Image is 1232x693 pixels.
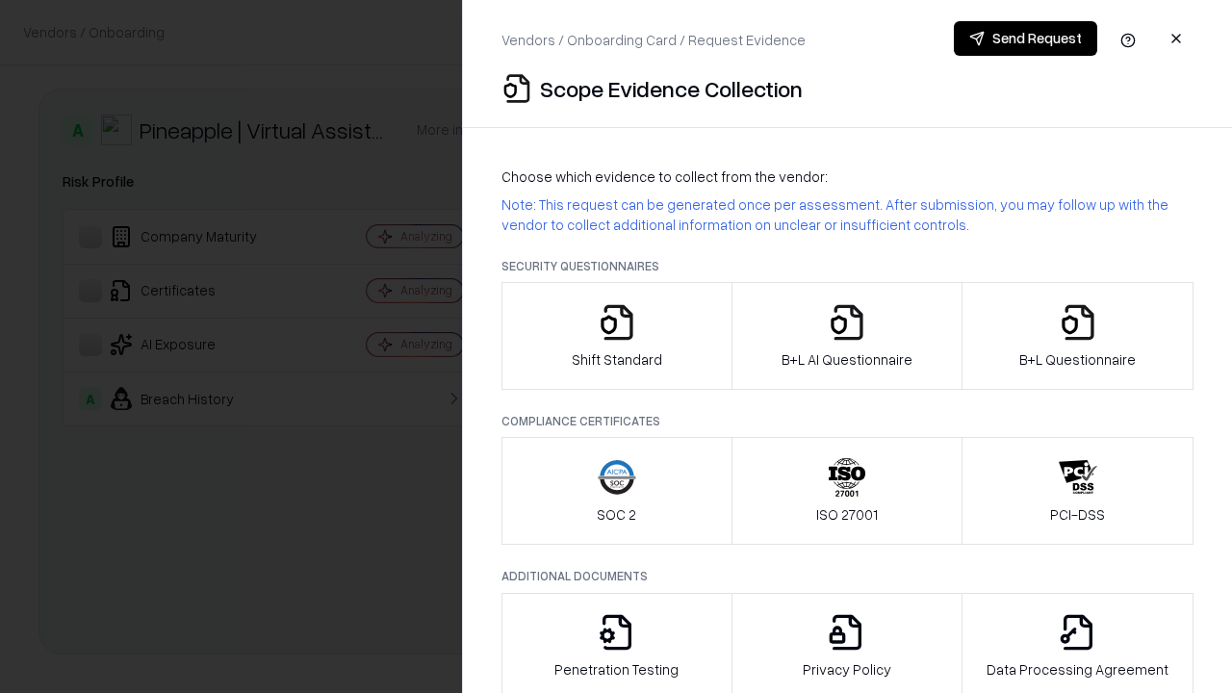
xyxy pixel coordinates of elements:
button: B+L AI Questionnaire [731,282,963,390]
p: Additional Documents [501,568,1193,584]
p: SOC 2 [597,504,636,525]
button: Send Request [954,21,1097,56]
p: PCI-DSS [1050,504,1105,525]
p: Privacy Policy [803,659,891,680]
p: Vendors / Onboarding Card / Request Evidence [501,30,806,50]
button: SOC 2 [501,437,732,545]
p: Scope Evidence Collection [540,73,803,104]
p: ISO 27001 [816,504,878,525]
button: B+L Questionnaire [962,282,1193,390]
button: PCI-DSS [962,437,1193,545]
p: Shift Standard [572,349,662,370]
button: Shift Standard [501,282,732,390]
p: Note: This request can be generated once per assessment. After submission, you may follow up with... [501,194,1193,235]
p: Penetration Testing [554,659,679,680]
p: Data Processing Agreement [987,659,1168,680]
p: B+L AI Questionnaire [782,349,912,370]
p: Compliance Certificates [501,413,1193,429]
p: Choose which evidence to collect from the vendor: [501,167,1193,187]
p: B+L Questionnaire [1019,349,1136,370]
button: ISO 27001 [731,437,963,545]
p: Security Questionnaires [501,258,1193,274]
